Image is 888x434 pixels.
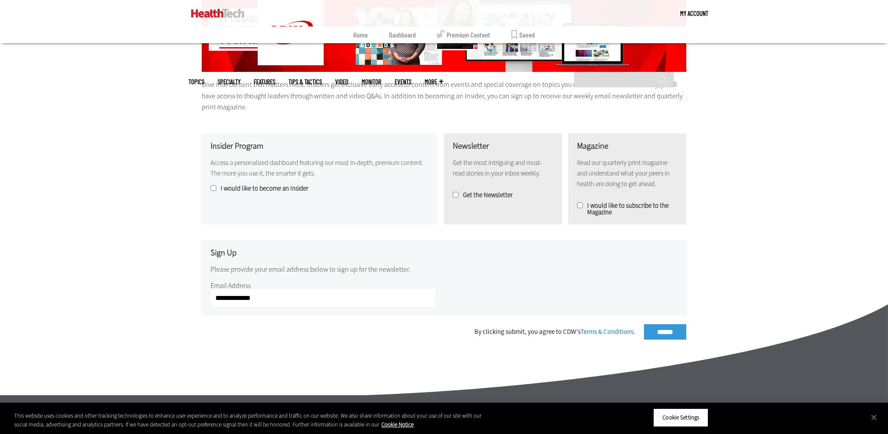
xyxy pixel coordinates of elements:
[211,185,429,192] label: I would like to become an Insider
[511,26,535,43] a: Saved
[577,202,677,216] label: I would like to subscribe to the Magazine
[474,329,635,335] div: By clicking submit, you agree to CDW’s .
[425,79,443,85] span: More
[395,79,411,85] a: Events
[218,79,240,85] span: Specialty
[864,408,884,427] button: Close
[14,412,488,429] div: This website uses cookies and other tracking technologies to enhance user experience and to analy...
[353,26,368,43] a: Home
[211,281,251,290] label: Email Address
[453,157,553,179] p: Get the most intriguing and must-read stories in your inbox weekly.
[191,9,244,18] img: Home
[653,408,708,427] button: Cookie Settings
[254,79,275,85] a: Features
[437,26,490,43] a: Premium Content
[362,79,381,85] a: MonITor
[189,79,204,85] span: Topics
[577,142,677,150] h3: Magazine
[211,157,429,179] p: Access a personalized dashboard featuring our most in-depth, premium content. The more you use it...
[258,58,324,67] a: CDW
[389,26,416,43] a: Dashboard
[381,421,414,428] a: More information about your privacy
[335,79,348,85] a: Video
[211,142,429,150] h3: Insider Program
[453,142,553,150] h3: Newsletter
[211,264,677,275] p: Please provide your email address below to sign up for the newsletter.
[577,157,677,189] p: Read our quarterly print magazine and understand what your peers in health are doing to get ahead.
[211,249,677,257] h3: Sign Up
[289,79,322,85] a: Tips & Tactics
[581,327,633,336] a: Terms & Conditions
[453,192,553,198] label: Get the Newsletter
